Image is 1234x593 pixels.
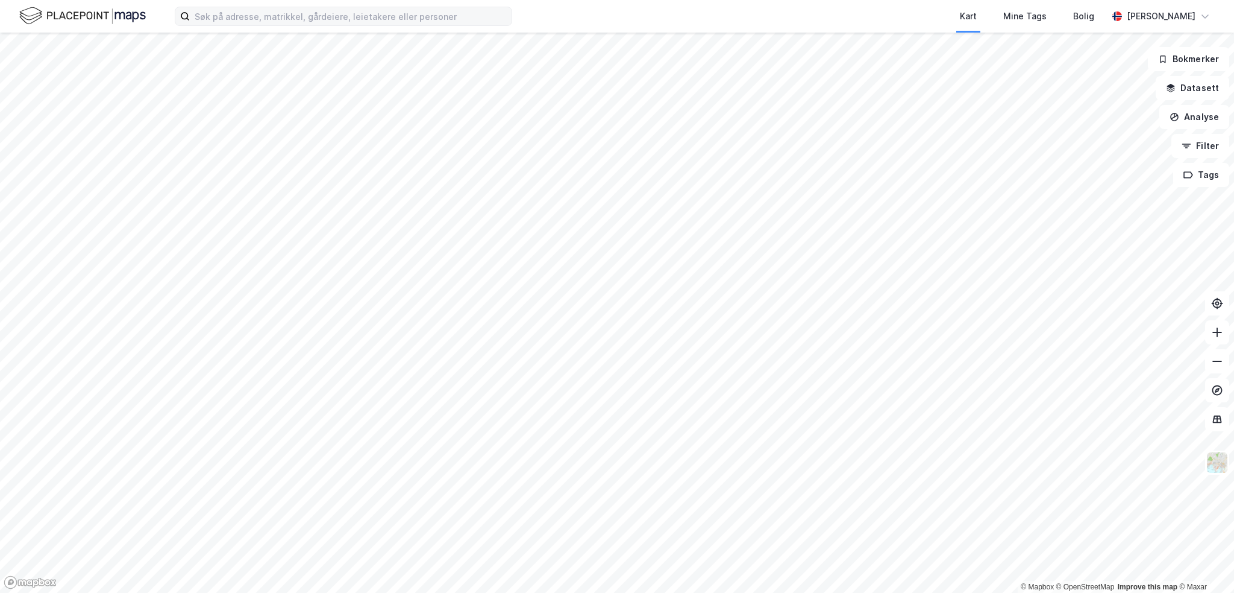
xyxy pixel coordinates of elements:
[19,5,146,27] img: logo.f888ab2527a4732fd821a326f86c7f29.svg
[960,9,977,24] div: Kart
[1127,9,1195,24] div: [PERSON_NAME]
[190,7,512,25] input: Søk på adresse, matrikkel, gårdeiere, leietakere eller personer
[1174,535,1234,593] iframe: Chat Widget
[1174,535,1234,593] div: Kontrollprogram for chat
[1003,9,1047,24] div: Mine Tags
[1073,9,1094,24] div: Bolig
